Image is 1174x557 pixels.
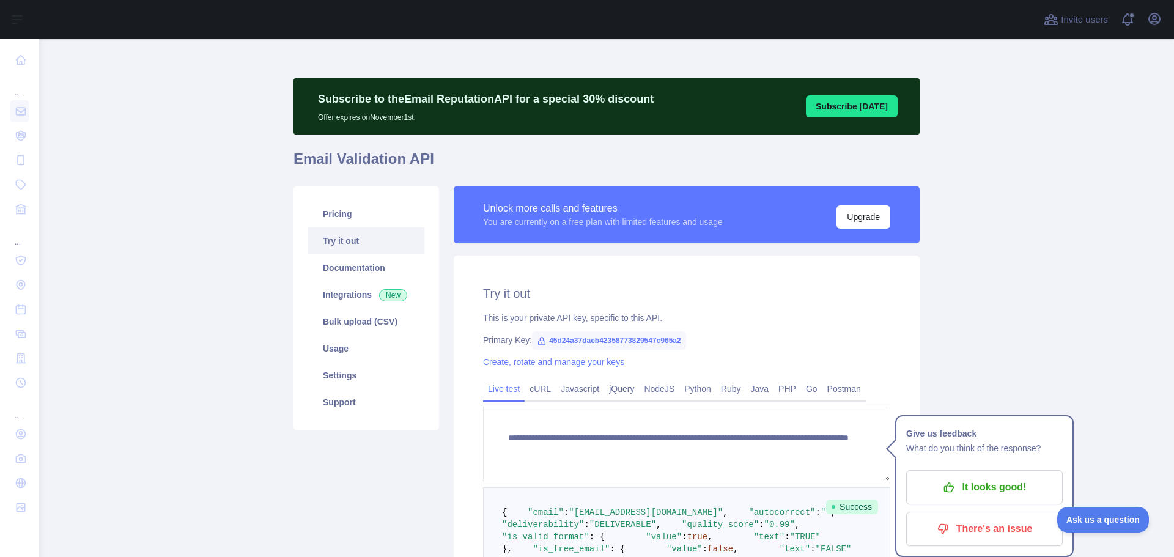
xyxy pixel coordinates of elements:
p: What do you think of the response? [906,441,1063,456]
button: Subscribe [DATE] [806,95,898,117]
span: : [682,532,687,542]
a: Java [746,379,774,399]
span: "TRUE" [790,532,821,542]
span: "autocorrect" [748,507,815,517]
span: Invite users [1061,13,1108,27]
span: true [687,532,707,542]
h1: Give us feedback [906,426,1063,441]
span: "text" [780,544,810,554]
span: , [656,520,661,529]
span: "text" [754,532,785,542]
a: Live test [483,379,525,399]
button: It looks good! [906,470,1063,504]
span: "value" [646,532,682,542]
span: Success [826,500,878,514]
span: , [733,544,738,554]
p: It looks good! [915,477,1054,498]
div: You are currently on a free plan with limited features and usage [483,216,723,228]
a: Bulk upload (CSV) [308,308,424,335]
span: : [584,520,589,529]
a: NodeJS [639,379,679,399]
a: Try it out [308,227,424,254]
span: : [785,532,789,542]
a: Javascript [556,379,604,399]
div: Unlock more calls and features [483,201,723,216]
span: "0.99" [764,520,795,529]
a: Ruby [716,379,746,399]
span: New [379,289,407,301]
span: "[EMAIL_ADDRESS][DOMAIN_NAME]" [569,507,723,517]
span: { [502,507,507,517]
a: Settings [308,362,424,389]
div: This is your private API key, specific to this API. [483,312,890,324]
span: false [707,544,733,554]
a: Integrations New [308,281,424,308]
div: Primary Key: [483,334,890,346]
button: Upgrade [836,205,890,229]
span: : [564,507,569,517]
span: "email" [528,507,564,517]
span: : [703,544,707,554]
span: "" [821,507,831,517]
div: ... [10,73,29,98]
button: There's an issue [906,512,1063,546]
a: Python [679,379,716,399]
a: Go [801,379,822,399]
div: ... [10,223,29,247]
h1: Email Validation API [293,149,920,179]
a: jQuery [604,379,639,399]
span: : [759,520,764,529]
a: Pricing [308,201,424,227]
span: : { [589,532,605,542]
span: "FALSE" [816,544,852,554]
span: "is_valid_format" [502,532,589,542]
a: Create, rotate and manage your keys [483,357,624,367]
p: Offer expires on November 1st. [318,108,654,122]
span: 45d24a37daeb42358773829547c965a2 [532,331,686,350]
a: cURL [525,379,556,399]
div: ... [10,396,29,421]
span: : { [610,544,625,554]
span: , [723,507,728,517]
a: Usage [308,335,424,362]
a: Support [308,389,424,416]
span: : [816,507,821,517]
p: Subscribe to the Email Reputation API for a special 30 % discount [318,90,654,108]
span: : [810,544,815,554]
iframe: Toggle Customer Support [1057,507,1150,533]
span: }, [502,544,512,554]
span: "is_free_email" [533,544,610,554]
span: , [707,532,712,542]
span: "value" [666,544,703,554]
span: , [795,520,800,529]
span: "DELIVERABLE" [589,520,656,529]
a: PHP [773,379,801,399]
a: Postman [822,379,866,399]
h2: Try it out [483,285,890,302]
span: "deliverability" [502,520,584,529]
a: Documentation [308,254,424,281]
p: There's an issue [915,518,1054,539]
button: Invite users [1041,10,1110,29]
span: "quality_score" [682,520,759,529]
